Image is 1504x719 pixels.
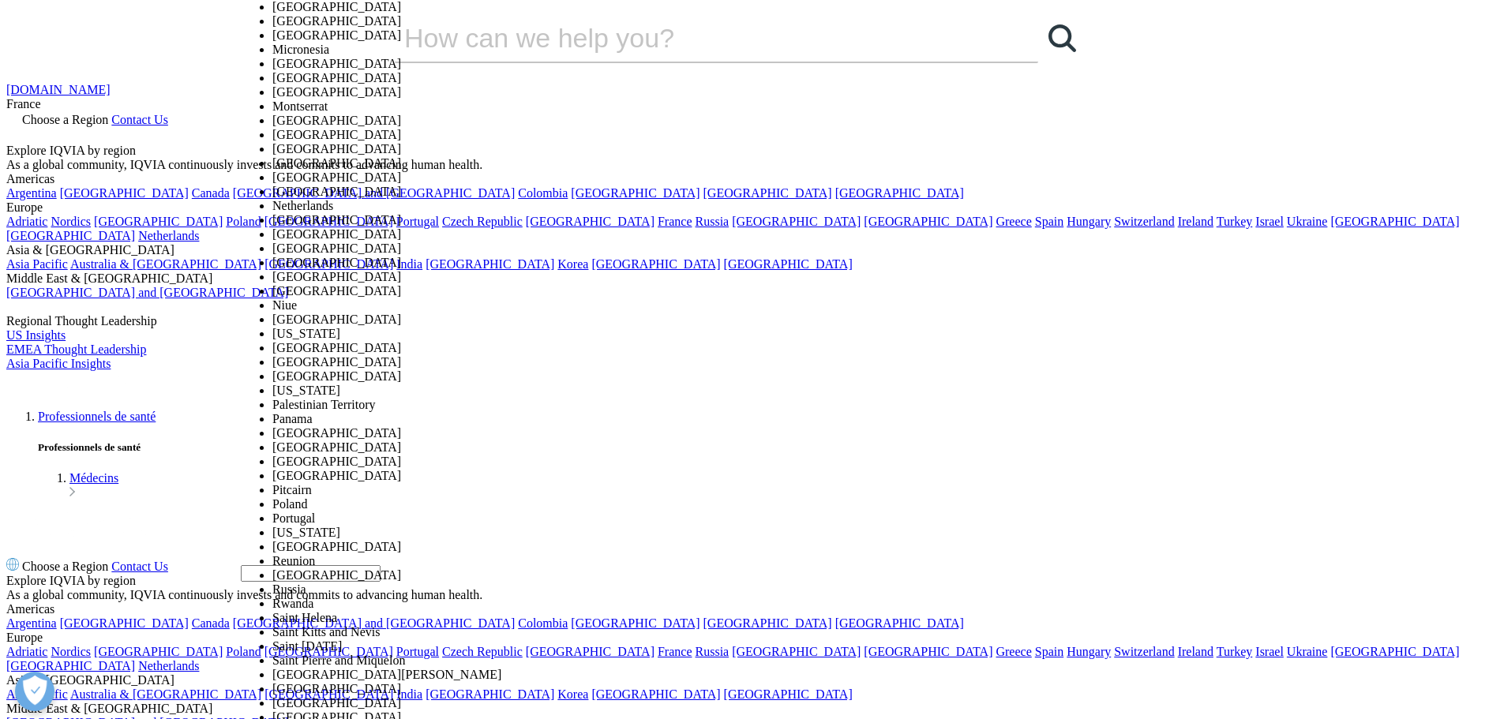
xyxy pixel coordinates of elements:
[272,199,561,213] li: Netherlands
[6,257,68,271] a: Asia Pacific
[94,215,223,228] a: [GEOGRAPHIC_DATA]
[272,469,561,483] li: [GEOGRAPHIC_DATA]
[60,616,189,630] a: [GEOGRAPHIC_DATA]
[272,28,561,43] li: [GEOGRAPHIC_DATA]
[272,71,561,85] li: [GEOGRAPHIC_DATA]
[6,158,1474,172] div: As a global community, IQVIA continuously invests and commits to advancing human health.
[70,687,261,701] a: Australia & [GEOGRAPHIC_DATA]
[272,327,561,341] li: [US_STATE]
[6,343,146,356] a: EMEA Thought Leadership
[6,357,111,370] a: Asia Pacific Insights
[272,483,561,497] li: Pitcairn
[1217,215,1253,228] a: Turkey
[22,113,108,126] span: Choose a Region
[272,85,561,99] li: [GEOGRAPHIC_DATA]
[6,616,57,630] a: Argentina
[272,298,561,313] li: Niue
[272,128,561,142] li: [GEOGRAPHIC_DATA]
[1255,215,1284,228] a: Israel
[111,113,168,126] span: Contact Us
[272,639,561,653] li: Saint [DATE]
[658,645,692,658] a: France
[22,560,108,573] span: Choose a Region
[272,57,561,71] li: [GEOGRAPHIC_DATA]
[1114,215,1174,228] a: Switzerland
[1114,645,1174,658] a: Switzerland
[6,144,1474,158] div: Explore IQVIA by region
[996,645,1031,658] a: Greece
[835,186,964,200] a: [GEOGRAPHIC_DATA]
[94,645,223,658] a: [GEOGRAPHIC_DATA]
[6,631,1474,645] div: Europe
[111,560,168,573] span: Contact Us
[6,673,1474,687] div: Asia & [GEOGRAPHIC_DATA]
[835,616,964,630] a: [GEOGRAPHIC_DATA]
[6,271,1474,286] div: Middle East & [GEOGRAPHIC_DATA]
[69,471,118,485] a: Médecins
[1330,215,1459,228] a: [GEOGRAPHIC_DATA]
[724,687,853,701] a: [GEOGRAPHIC_DATA]
[138,659,199,672] a: Netherlands
[6,659,135,672] a: [GEOGRAPHIC_DATA]
[591,687,720,701] a: [GEOGRAPHIC_DATA]
[864,645,992,658] a: [GEOGRAPHIC_DATA]
[272,284,561,298] li: [GEOGRAPHIC_DATA]
[272,440,561,455] li: [GEOGRAPHIC_DATA]
[272,696,561,710] li: [GEOGRAPHIC_DATA]
[6,229,135,242] a: [GEOGRAPHIC_DATA]
[526,215,654,228] a: [GEOGRAPHIC_DATA]
[272,526,561,540] li: [US_STATE]
[272,227,561,242] li: [GEOGRAPHIC_DATA]
[272,355,561,369] li: [GEOGRAPHIC_DATA]
[15,672,54,711] button: Ouvrir le centre de préférences
[38,441,1474,454] h5: Professionnels de santé
[1035,215,1063,228] a: Spain
[6,574,1474,588] div: Explore IQVIA by region
[1287,215,1328,228] a: Ukraine
[6,83,111,96] a: [DOMAIN_NAME]
[264,257,393,271] a: [GEOGRAPHIC_DATA]
[6,314,1474,328] div: Regional Thought Leadership
[272,43,561,57] li: Micronesia
[272,511,561,526] li: Portugal
[6,97,1474,111] div: France
[192,616,230,630] a: Canada
[272,270,561,284] li: [GEOGRAPHIC_DATA]
[233,186,515,200] a: [GEOGRAPHIC_DATA] and [GEOGRAPHIC_DATA]
[51,645,91,658] a: Nordics
[1067,215,1111,228] a: Hungary
[1038,14,1086,62] a: Recherche
[272,668,561,682] li: [GEOGRAPHIC_DATA][PERSON_NAME]
[272,497,561,511] li: Poland
[60,186,189,200] a: [GEOGRAPHIC_DATA]
[6,645,47,658] a: Adriatic
[1048,24,1076,52] svg: Search
[272,597,561,611] li: Rwanda
[70,257,261,271] a: Australia & [GEOGRAPHIC_DATA]
[6,172,1474,186] div: Americas
[6,410,1474,500] nav: Primary
[272,682,561,696] li: [GEOGRAPHIC_DATA]
[6,328,66,342] a: US Insights
[591,257,720,271] a: [GEOGRAPHIC_DATA]
[557,687,588,701] a: Korea
[6,687,68,701] a: Asia Pacific
[1255,645,1284,658] a: Israel
[1067,645,1111,658] a: Hungary
[272,313,561,327] li: [GEOGRAPHIC_DATA]
[1287,645,1328,658] a: Ukraine
[272,455,561,469] li: [GEOGRAPHIC_DATA]
[996,215,1031,228] a: Greece
[233,616,515,630] a: [GEOGRAPHIC_DATA] and [GEOGRAPHIC_DATA]
[272,582,561,597] li: Russia
[272,398,561,412] li: Palestinian Territory
[732,215,861,228] a: [GEOGRAPHIC_DATA]
[272,99,561,114] li: Montserrat
[272,256,561,270] li: [GEOGRAPHIC_DATA]
[557,257,588,271] a: Korea
[732,645,861,658] a: [GEOGRAPHIC_DATA]
[658,215,692,228] a: France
